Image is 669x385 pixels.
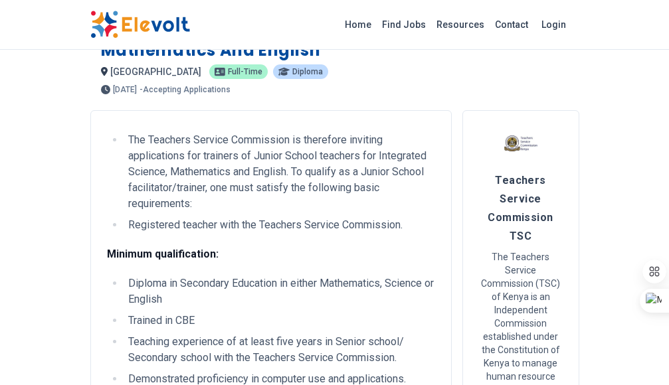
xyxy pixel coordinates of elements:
[339,14,377,35] a: Home
[488,174,553,242] span: Teachers Service Commission TSC
[292,68,323,76] span: Diploma
[124,275,435,307] li: Diploma in Secondary Education in either Mathematics, Science or English
[490,14,533,35] a: Contact
[140,86,231,94] p: - Accepting Applications
[533,11,574,38] a: Login
[110,66,201,77] span: [GEOGRAPHIC_DATA]
[124,313,435,329] li: Trained in CBE
[90,11,190,38] img: Elevolt
[124,217,435,233] li: Registered teacher with the Teachers Service Commission.
[377,14,431,35] a: Find Jobs
[228,68,262,76] span: Full-time
[107,248,219,260] strong: Minimum qualification:
[603,321,669,385] iframe: Chat Widget
[431,14,490,35] a: Resources
[504,127,537,160] img: Teachers Service Commission TSC
[124,334,435,366] li: Teaching experience of at least five years in Senior school/ Secondary school with the Teachers S...
[124,132,435,212] li: The Teachers Service Commission is therefore inviting applications for trainers of Junior School ...
[113,86,137,94] span: [DATE]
